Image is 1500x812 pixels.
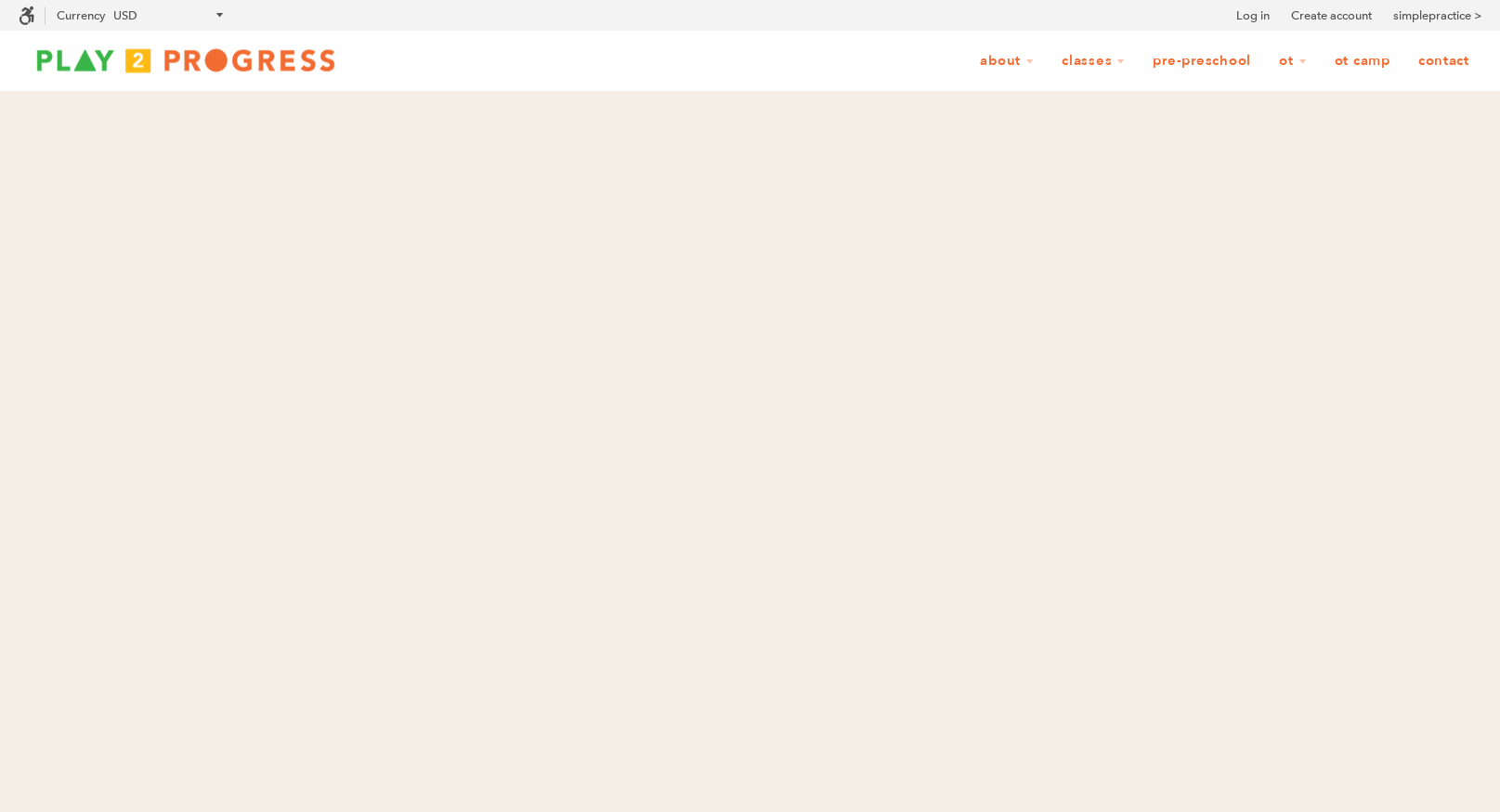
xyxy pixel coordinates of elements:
[1406,44,1481,79] a: Contact
[1141,44,1263,79] a: Pre-Preschool
[1236,6,1270,25] a: Log in
[1393,6,1481,25] a: simplepractice >
[1291,6,1372,25] a: Create account
[19,42,353,79] img: Play2Progress logo
[1267,44,1319,79] a: OT
[1323,44,1402,79] a: OT Camp
[57,8,105,22] label: Currency
[968,44,1046,79] a: About
[1050,44,1137,79] a: Classes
